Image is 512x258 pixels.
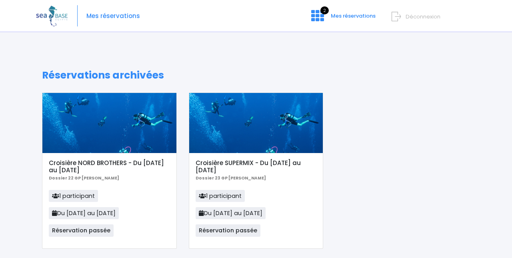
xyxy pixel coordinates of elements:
h5: Croisière NORD BROTHERS - Du [DATE] au [DATE] [49,159,170,174]
h1: Réservations archivées [42,69,470,81]
span: Du [DATE] au [DATE] [196,207,266,219]
span: Réservation passée [196,224,260,236]
span: Mes réservations [331,12,376,20]
span: 1 participant [196,190,245,202]
span: Déconnexion [406,13,440,20]
span: 2 [320,6,329,14]
span: Réservation passée [49,224,114,236]
b: Dossier 23 GP [PERSON_NAME] [196,175,266,181]
h5: Croisière SUPERMIX - Du [DATE] au [DATE] [196,159,316,174]
b: Dossier 22 GP [PERSON_NAME] [49,175,119,181]
span: 1 participant [49,190,98,202]
span: Du [DATE] au [DATE] [49,207,119,219]
a: 2 Mes réservations [305,15,380,22]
